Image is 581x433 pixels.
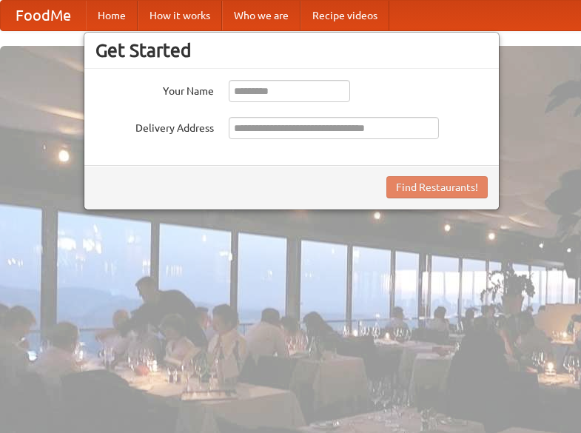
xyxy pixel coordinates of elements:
[386,176,488,198] button: Find Restaurants!
[222,1,300,30] a: Who we are
[86,1,138,30] a: Home
[1,1,86,30] a: FoodMe
[95,117,214,135] label: Delivery Address
[95,39,488,61] h3: Get Started
[300,1,389,30] a: Recipe videos
[138,1,222,30] a: How it works
[95,80,214,98] label: Your Name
